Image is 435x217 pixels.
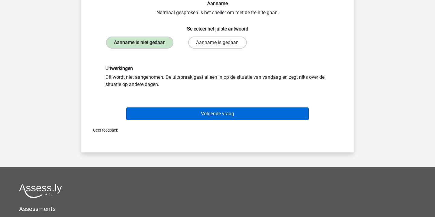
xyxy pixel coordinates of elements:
[88,128,118,132] span: Geef feedback
[19,184,62,198] img: Assessly logo
[19,205,416,212] h5: Assessments
[91,21,344,32] h6: Selecteer het juiste antwoord
[91,1,344,6] h6: Aanname
[126,107,309,120] button: Volgende vraag
[105,65,330,71] h6: Uitwerkingen
[106,37,173,49] label: Aanname is niet gedaan
[188,37,246,49] label: Aanname is gedaan
[101,65,334,88] div: Dit wordt niet aangenomen. De uitspraak gaat alleen in op de situatie van vandaag en zegt niks ov...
